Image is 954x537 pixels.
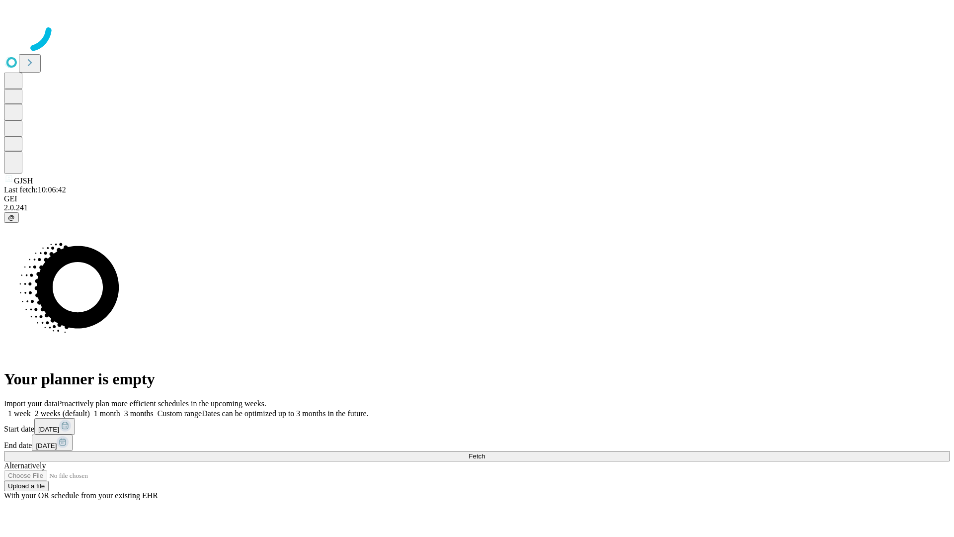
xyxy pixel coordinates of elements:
[94,409,120,418] span: 1 month
[8,214,15,221] span: @
[4,418,950,435] div: Start date
[14,177,33,185] span: GJSH
[4,185,66,194] span: Last fetch: 10:06:42
[4,461,46,470] span: Alternatively
[4,481,49,491] button: Upload a file
[202,409,368,418] span: Dates can be optimized up to 3 months in the future.
[4,194,950,203] div: GEI
[32,435,73,451] button: [DATE]
[158,409,202,418] span: Custom range
[4,399,58,408] span: Import your data
[4,212,19,223] button: @
[35,409,90,418] span: 2 weeks (default)
[124,409,154,418] span: 3 months
[36,442,57,449] span: [DATE]
[58,399,266,408] span: Proactively plan more efficient schedules in the upcoming weeks.
[469,452,485,460] span: Fetch
[4,491,158,500] span: With your OR schedule from your existing EHR
[34,418,75,435] button: [DATE]
[8,409,31,418] span: 1 week
[38,426,59,433] span: [DATE]
[4,370,950,388] h1: Your planner is empty
[4,451,950,461] button: Fetch
[4,435,950,451] div: End date
[4,203,950,212] div: 2.0.241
